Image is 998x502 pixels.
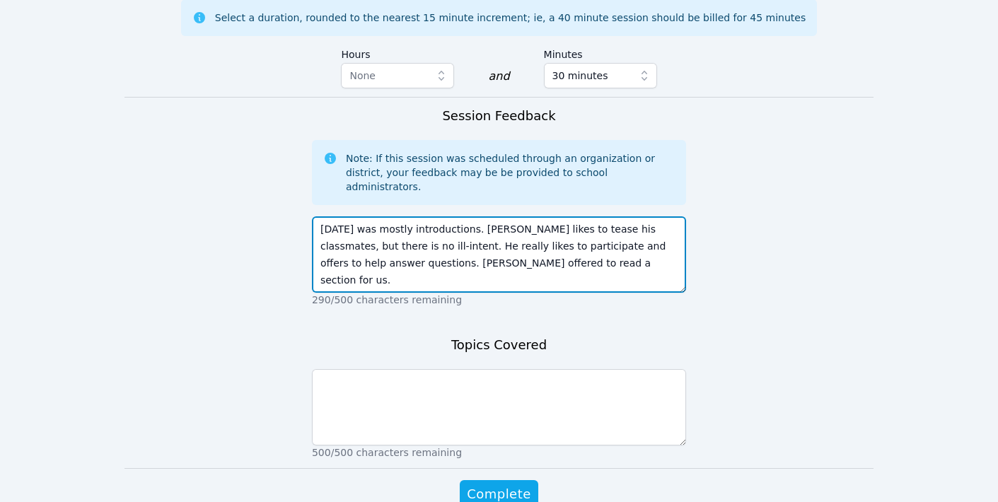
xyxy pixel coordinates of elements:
[215,11,806,25] div: Select a duration, rounded to the nearest 15 minute increment; ie, a 40 minute session should be ...
[442,106,555,126] h3: Session Feedback
[451,335,547,355] h3: Topics Covered
[346,151,675,194] div: Note: If this session was scheduled through an organization or district, your feedback may be be ...
[349,70,376,81] span: None
[341,42,454,63] label: Hours
[312,293,686,307] p: 290/500 characters remaining
[488,68,509,85] div: and
[312,216,686,293] textarea: [DATE] was mostly introductions. [PERSON_NAME] likes to tease his classmates, but there is no ill...
[544,63,657,88] button: 30 minutes
[544,42,657,63] label: Minutes
[341,63,454,88] button: None
[312,445,686,460] p: 500/500 characters remaining
[552,67,608,84] span: 30 minutes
